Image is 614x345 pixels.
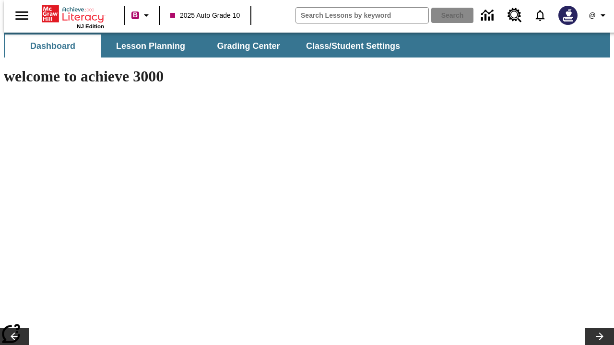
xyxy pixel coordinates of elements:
button: Class/Student Settings [298,34,408,57]
a: Home [42,4,104,23]
div: SubNavbar [4,34,409,57]
span: NJ Edition [77,23,104,29]
button: Boost Class color is violet red. Change class color [128,7,156,24]
span: @ [589,11,595,21]
button: Lesson Planning [103,34,199,57]
button: Lesson carousel, Next [585,328,614,345]
button: Select a new avatar [553,3,583,28]
span: Grading Center [217,41,280,52]
span: Dashboard [30,41,75,52]
button: Open side menu [8,1,36,30]
h1: welcome to achieve 3000 [4,68,418,85]
button: Dashboard [5,34,101,57]
button: Grading Center [201,34,296,57]
span: 2025 Auto Grade 10 [170,11,240,21]
span: Lesson Planning [116,41,185,52]
input: search field [296,8,428,23]
a: Data Center [475,2,502,29]
div: SubNavbar [4,33,610,57]
div: Home [42,3,104,29]
a: Notifications [528,3,553,28]
button: Profile/Settings [583,7,614,24]
img: Avatar [558,6,578,25]
span: B [133,9,138,21]
a: Resource Center, Will open in new tab [502,2,528,28]
span: Class/Student Settings [306,41,400,52]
